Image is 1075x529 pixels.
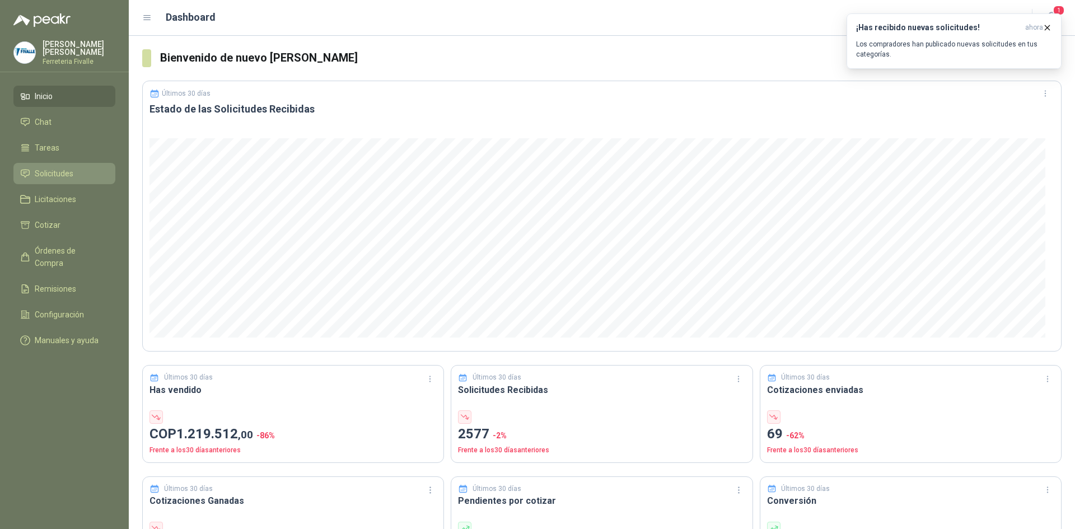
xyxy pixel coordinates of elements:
[43,40,115,56] p: [PERSON_NAME] [PERSON_NAME]
[13,86,115,107] a: Inicio
[13,189,115,210] a: Licitaciones
[767,383,1054,397] h3: Cotizaciones enviadas
[786,431,805,440] span: -62 %
[35,245,105,269] span: Órdenes de Compra
[13,163,115,184] a: Solicitudes
[35,334,99,347] span: Manuales y ayuda
[35,308,84,321] span: Configuración
[166,10,216,25] h1: Dashboard
[160,49,1062,67] h3: Bienvenido de nuevo [PERSON_NAME]
[149,445,437,456] p: Frente a los 30 días anteriores
[238,428,253,441] span: ,00
[847,13,1062,69] button: ¡Has recibido nuevas solicitudes!ahora Los compradores han publicado nuevas solicitudes en tus ca...
[458,494,745,508] h3: Pendientes por cotizar
[149,494,437,508] h3: Cotizaciones Ganadas
[767,445,1054,456] p: Frente a los 30 días anteriores
[35,116,52,128] span: Chat
[13,111,115,133] a: Chat
[256,431,275,440] span: -86 %
[767,494,1054,508] h3: Conversión
[176,426,253,442] span: 1.219.512
[149,383,437,397] h3: Has vendido
[458,383,745,397] h3: Solicitudes Recibidas
[13,214,115,236] a: Cotizar
[458,445,745,456] p: Frente a los 30 días anteriores
[493,431,507,440] span: -2 %
[149,102,1054,116] h3: Estado de las Solicitudes Recibidas
[13,278,115,299] a: Remisiones
[1041,8,1062,28] button: 1
[856,23,1021,32] h3: ¡Has recibido nuevas solicitudes!
[35,283,76,295] span: Remisiones
[781,484,830,494] p: Últimos 30 días
[149,424,437,445] p: COP
[458,424,745,445] p: 2577
[35,167,73,180] span: Solicitudes
[13,240,115,274] a: Órdenes de Compra
[14,42,35,63] img: Company Logo
[35,219,60,231] span: Cotizar
[856,39,1052,59] p: Los compradores han publicado nuevas solicitudes en tus categorías.
[35,142,59,154] span: Tareas
[13,137,115,158] a: Tareas
[13,13,71,27] img: Logo peakr
[35,90,53,102] span: Inicio
[13,304,115,325] a: Configuración
[162,90,211,97] p: Últimos 30 días
[781,372,830,383] p: Últimos 30 días
[164,484,213,494] p: Últimos 30 días
[43,58,115,65] p: Ferreteria Fivalle
[35,193,76,205] span: Licitaciones
[1053,5,1065,16] span: 1
[767,424,1054,445] p: 69
[473,484,521,494] p: Últimos 30 días
[473,372,521,383] p: Últimos 30 días
[164,372,213,383] p: Últimos 30 días
[13,330,115,351] a: Manuales y ayuda
[1025,23,1043,32] span: ahora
